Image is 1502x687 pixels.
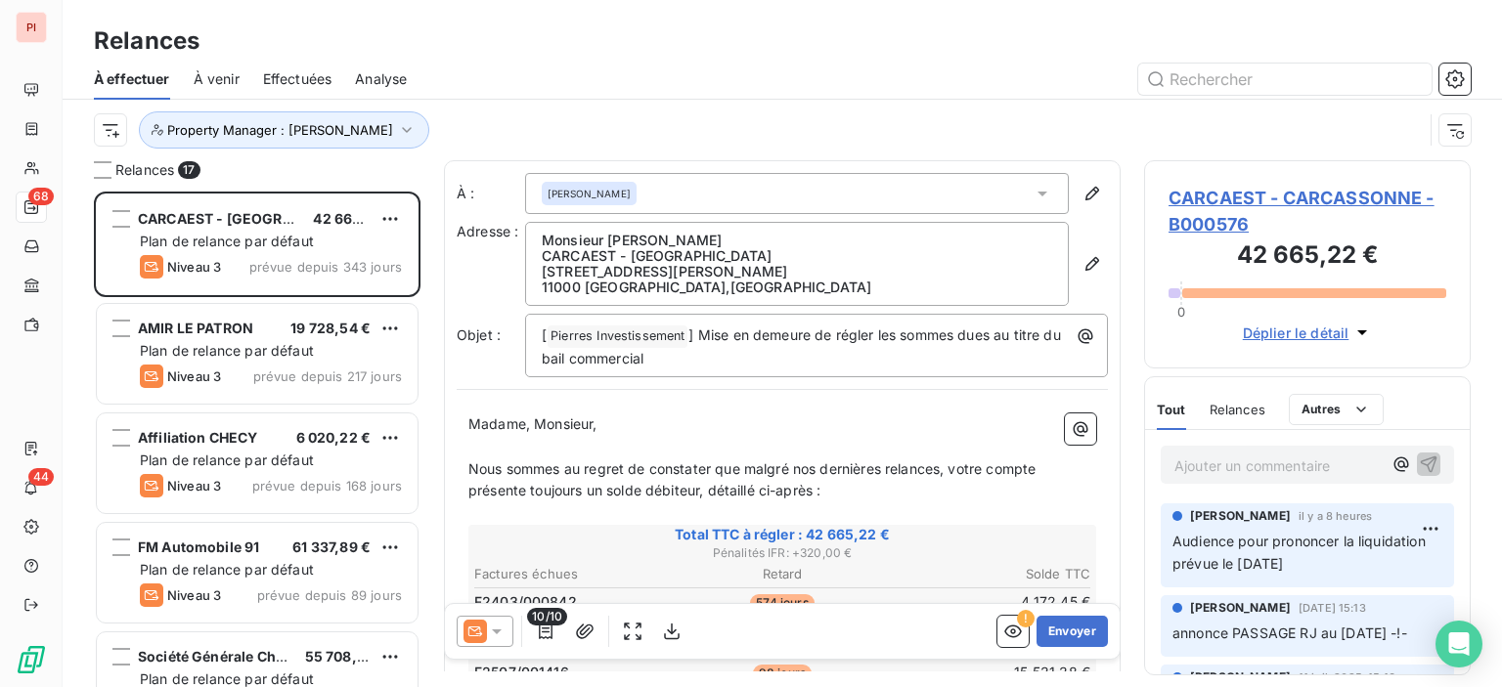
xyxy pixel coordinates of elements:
span: 574 jours [750,594,814,612]
span: Madame, Monsieur, [468,415,597,432]
div: Open Intercom Messenger [1436,621,1482,667]
span: Plan de relance par défaut [140,670,314,687]
span: Société Générale Chaumont [138,648,329,665]
td: 15 531,38 € [887,662,1091,683]
span: Objet : [457,326,501,343]
p: Monsieur [PERSON_NAME] [542,233,1052,248]
span: F2507/001416 [474,663,569,682]
span: 61 337,89 € [292,538,371,555]
h3: 42 665,22 € [1169,237,1446,277]
span: Plan de relance par défaut [140,561,314,578]
h3: Relances [94,23,199,59]
span: 19 728,54 € [290,320,371,336]
span: 98 jours [753,665,812,682]
button: Autres [1289,394,1384,425]
span: Niveau 3 [167,587,221,603]
span: 10/10 [527,608,567,625]
img: Logo LeanPay [16,644,47,675]
p: 11000 [GEOGRAPHIC_DATA] , [GEOGRAPHIC_DATA] [542,279,1052,295]
input: Rechercher [1138,64,1432,95]
span: [PERSON_NAME] [1190,668,1291,686]
button: Property Manager : [PERSON_NAME] [139,111,429,149]
span: il y a 8 heures [1299,510,1372,522]
span: Niveau 3 [167,478,221,494]
span: Audience pour prononcer la liquidation prévue le [DATE] [1172,533,1430,572]
span: prévue depuis 343 jours [249,259,402,275]
span: CARCAEST - [GEOGRAPHIC_DATA] [138,210,372,227]
span: 68 [28,188,54,205]
span: [PERSON_NAME] [548,187,631,200]
span: Affiliation CHECY [138,429,258,446]
button: Envoyer [1037,616,1108,647]
span: Plan de relance par défaut [140,342,314,359]
span: 42 665,22 € [313,210,397,227]
button: Déplier le détail [1237,322,1379,344]
span: AMIR LE PATRON [138,320,253,336]
span: Nous sommes au regret de constater que malgré nos dernières relances, votre compte présente toujo... [468,460,1039,499]
span: CARCAEST - CARCASSONNE - B000576 [1169,185,1446,237]
span: À venir [194,69,240,89]
span: 0 [1177,304,1185,320]
span: 11 juil. 2025, 15:16 [1299,671,1395,683]
p: [STREET_ADDRESS][PERSON_NAME] [542,264,1052,279]
span: Déplier le détail [1243,322,1349,343]
th: Solde TTC [887,564,1091,584]
span: À effectuer [94,69,170,89]
span: Relances [115,160,174,180]
span: [DATE] 15:13 [1299,602,1366,614]
div: PI [16,12,47,43]
span: Plan de relance par défaut [140,233,314,249]
span: Property Manager : [PERSON_NAME] [167,122,393,138]
span: [ [542,326,547,343]
span: Pierres Investissement [548,325,687,348]
span: Total TTC à régler : 42 665,22 € [471,525,1093,544]
span: [PERSON_NAME] [1190,507,1291,525]
span: prévue depuis 89 jours [257,587,402,603]
span: [PERSON_NAME] [1190,599,1291,617]
span: prévue depuis 217 jours [253,368,402,384]
span: Plan de relance par défaut [140,451,314,468]
span: 17 [178,161,199,179]
span: prévue depuis 168 jours [252,478,402,494]
span: Analyse [355,69,407,89]
span: Niveau 3 [167,259,221,275]
span: FM Automobile 91 [138,538,259,555]
span: Effectuées [263,69,332,89]
span: F2403/000842 [474,592,577,612]
span: Pénalités IFR : + 320,00 € [471,544,1093,562]
label: À : [457,184,525,203]
span: 44 [28,468,54,486]
span: annonce PASSAGE RJ au [DATE] -!- [1172,624,1407,641]
span: 55 708,59 € [305,648,388,665]
th: Factures échues [473,564,678,584]
span: Relances [1210,402,1265,417]
span: Niveau 3 [167,368,221,384]
span: Tout [1157,402,1186,417]
td: 4 172,45 € [887,591,1091,613]
div: grid [94,192,420,687]
span: 6 020,22 € [296,429,372,446]
span: Adresse : [457,223,518,239]
p: CARCAEST - [GEOGRAPHIC_DATA] [542,248,1052,264]
th: Retard [680,564,884,584]
span: ] Mise en demeure de régler les sommes dues au titre du bail commercial [542,326,1065,366]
